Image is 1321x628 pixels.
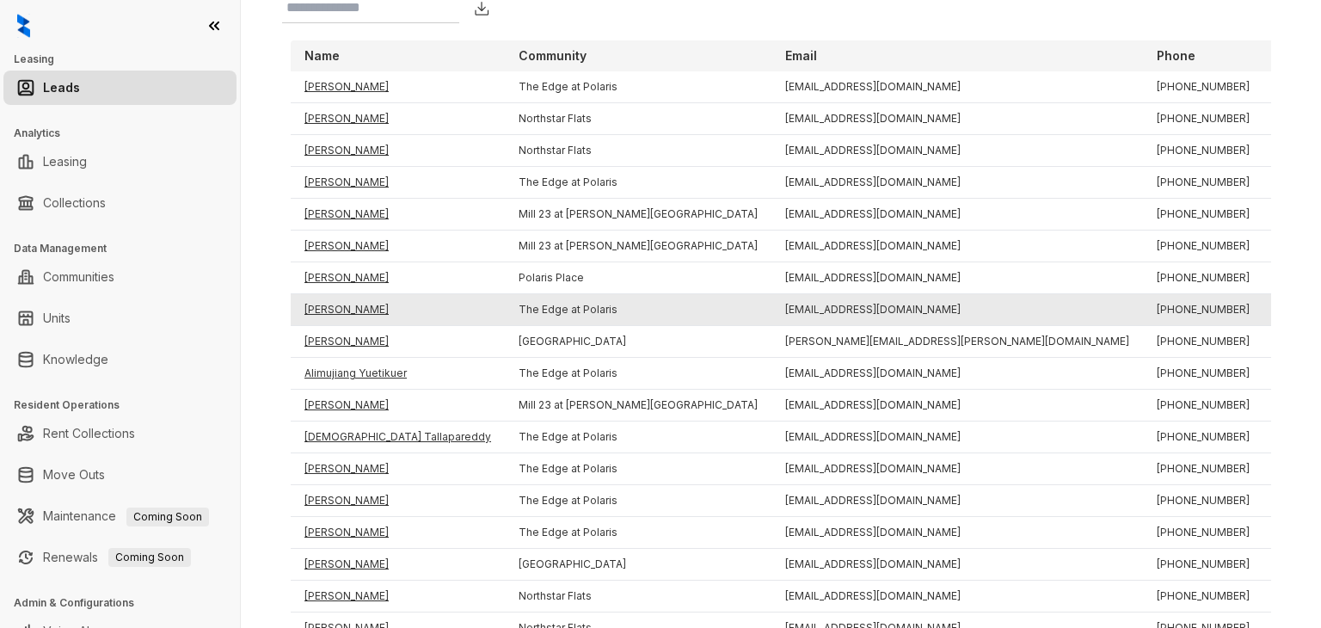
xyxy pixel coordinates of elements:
[3,71,237,105] li: Leads
[43,540,191,575] a: RenewalsComing Soon
[1143,135,1263,167] td: [PHONE_NUMBER]
[291,581,505,613] td: [PERSON_NAME]
[1143,485,1263,517] td: [PHONE_NUMBER]
[1143,231,1263,262] td: [PHONE_NUMBER]
[43,145,87,179] a: Leasing
[1143,71,1263,103] td: [PHONE_NUMBER]
[771,485,1143,517] td: [EMAIL_ADDRESS][DOMAIN_NAME]
[3,145,237,179] li: Leasing
[3,260,237,294] li: Communities
[440,1,455,15] img: SearchIcon
[1143,358,1263,390] td: [PHONE_NUMBER]
[291,326,505,358] td: [PERSON_NAME]
[291,358,505,390] td: Alimujiang Yuetikuer
[505,390,771,422] td: Mill 23 at [PERSON_NAME][GEOGRAPHIC_DATA]
[14,126,240,141] h3: Analytics
[291,167,505,199] td: [PERSON_NAME]
[771,581,1143,613] td: [EMAIL_ADDRESS][DOMAIN_NAME]
[771,326,1143,358] td: [PERSON_NAME][EMAIL_ADDRESS][PERSON_NAME][DOMAIN_NAME]
[291,294,505,326] td: [PERSON_NAME]
[291,549,505,581] td: [PERSON_NAME]
[505,262,771,294] td: Polaris Place
[785,47,817,65] p: Email
[43,458,105,492] a: Move Outs
[291,135,505,167] td: [PERSON_NAME]
[771,517,1143,549] td: [EMAIL_ADDRESS][DOMAIN_NAME]
[505,326,771,358] td: [GEOGRAPHIC_DATA]
[291,422,505,453] td: [DEMOGRAPHIC_DATA] Tallapareddy
[771,390,1143,422] td: [EMAIL_ADDRESS][DOMAIN_NAME]
[771,294,1143,326] td: [EMAIL_ADDRESS][DOMAIN_NAME]
[505,294,771,326] td: The Edge at Polaris
[505,422,771,453] td: The Edge at Polaris
[1143,549,1263,581] td: [PHONE_NUMBER]
[291,262,505,294] td: [PERSON_NAME]
[3,416,237,451] li: Rent Collections
[3,458,237,492] li: Move Outs
[291,517,505,549] td: [PERSON_NAME]
[1143,103,1263,135] td: [PHONE_NUMBER]
[291,485,505,517] td: [PERSON_NAME]
[771,199,1143,231] td: [EMAIL_ADDRESS][DOMAIN_NAME]
[771,167,1143,199] td: [EMAIL_ADDRESS][DOMAIN_NAME]
[304,47,340,65] p: Name
[43,416,135,451] a: Rent Collections
[291,199,505,231] td: [PERSON_NAME]
[1143,390,1263,422] td: [PHONE_NUMBER]
[1143,294,1263,326] td: [PHONE_NUMBER]
[505,517,771,549] td: The Edge at Polaris
[43,342,108,377] a: Knowledge
[505,231,771,262] td: Mill 23 at [PERSON_NAME][GEOGRAPHIC_DATA]
[505,199,771,231] td: Mill 23 at [PERSON_NAME][GEOGRAPHIC_DATA]
[14,241,240,256] h3: Data Management
[291,453,505,485] td: [PERSON_NAME]
[3,186,237,220] li: Collections
[771,103,1143,135] td: [EMAIL_ADDRESS][DOMAIN_NAME]
[771,231,1143,262] td: [EMAIL_ADDRESS][DOMAIN_NAME]
[771,135,1143,167] td: [EMAIL_ADDRESS][DOMAIN_NAME]
[505,167,771,199] td: The Edge at Polaris
[1143,453,1263,485] td: [PHONE_NUMBER]
[505,453,771,485] td: The Edge at Polaris
[3,540,237,575] li: Renewals
[43,301,71,336] a: Units
[3,499,237,533] li: Maintenance
[291,231,505,262] td: [PERSON_NAME]
[3,342,237,377] li: Knowledge
[1143,199,1263,231] td: [PHONE_NUMBER]
[43,71,80,105] a: Leads
[505,581,771,613] td: Northstar Flats
[14,595,240,611] h3: Admin & Configurations
[1157,47,1195,65] p: Phone
[14,52,240,67] h3: Leasing
[108,548,191,567] span: Coming Soon
[519,47,587,65] p: Community
[1143,262,1263,294] td: [PHONE_NUMBER]
[291,71,505,103] td: [PERSON_NAME]
[505,485,771,517] td: The Edge at Polaris
[1143,422,1263,453] td: [PHONE_NUMBER]
[771,262,1143,294] td: [EMAIL_ADDRESS][DOMAIN_NAME]
[14,397,240,413] h3: Resident Operations
[1143,517,1263,549] td: [PHONE_NUMBER]
[771,71,1143,103] td: [EMAIL_ADDRESS][DOMAIN_NAME]
[43,186,106,220] a: Collections
[1143,326,1263,358] td: [PHONE_NUMBER]
[291,103,505,135] td: [PERSON_NAME]
[505,135,771,167] td: Northstar Flats
[126,508,209,526] span: Coming Soon
[771,453,1143,485] td: [EMAIL_ADDRESS][DOMAIN_NAME]
[291,390,505,422] td: [PERSON_NAME]
[43,260,114,294] a: Communities
[505,71,771,103] td: The Edge at Polaris
[771,422,1143,453] td: [EMAIL_ADDRESS][DOMAIN_NAME]
[3,301,237,336] li: Units
[505,358,771,390] td: The Edge at Polaris
[505,103,771,135] td: Northstar Flats
[1143,581,1263,613] td: [PHONE_NUMBER]
[17,14,30,38] img: logo
[505,549,771,581] td: [GEOGRAPHIC_DATA]
[771,549,1143,581] td: [EMAIL_ADDRESS][DOMAIN_NAME]
[771,358,1143,390] td: [EMAIL_ADDRESS][DOMAIN_NAME]
[1143,167,1263,199] td: [PHONE_NUMBER]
